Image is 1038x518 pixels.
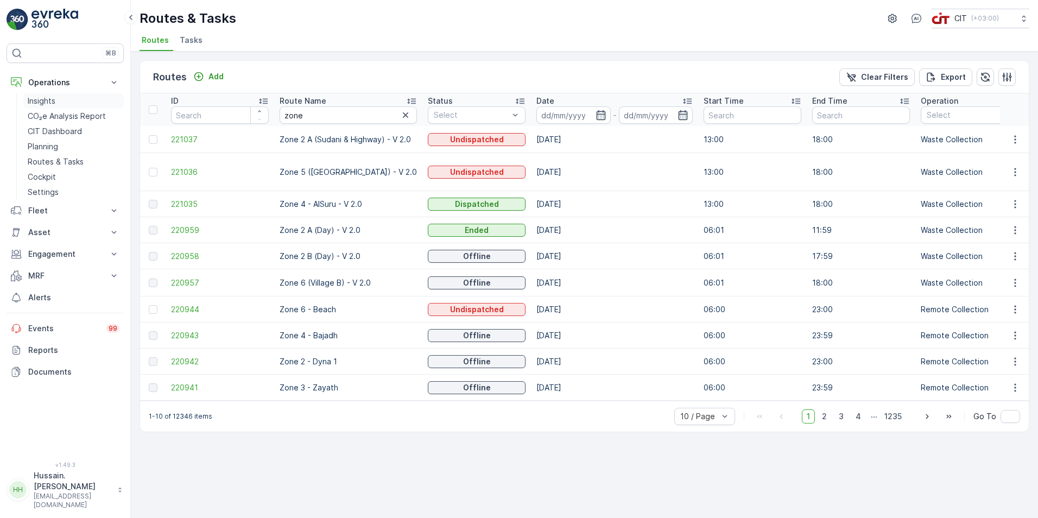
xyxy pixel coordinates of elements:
td: 23:00 [807,349,915,375]
span: 221035 [171,199,269,210]
td: Zone 2 B (Day) - V 2.0 [274,243,422,269]
p: Hussain.[PERSON_NAME] [34,470,112,492]
td: Zone 4 - AlSuru - V 2.0 [274,191,422,217]
p: Undispatched [450,304,504,315]
td: 18:00 [807,191,915,217]
p: Planning [28,141,58,152]
button: Offline [428,250,526,263]
div: Toggle Row Selected [149,226,157,235]
p: Dispatched [455,199,499,210]
td: 06:00 [698,349,807,375]
p: - [613,109,617,122]
td: 06:00 [698,296,807,323]
td: Zone 3 - Zayath [274,375,422,401]
td: [DATE] [531,349,698,375]
a: Alerts [7,287,124,308]
td: 18:00 [807,269,915,296]
td: 23:00 [807,296,915,323]
p: Status [428,96,453,106]
span: 4 [851,409,866,424]
td: Remote Collection [915,323,1024,349]
a: 220941 [171,382,269,393]
p: Add [208,71,224,82]
td: [DATE] [531,323,698,349]
p: Settings [28,187,59,198]
td: Zone 6 - Beach [274,296,422,323]
td: 23:59 [807,375,915,401]
p: ... [871,409,877,424]
div: Toggle Row Selected [149,135,157,144]
button: MRF [7,265,124,287]
p: Offline [463,382,491,393]
input: dd/mm/yyyy [619,106,693,124]
td: Remote Collection [915,349,1024,375]
button: Offline [428,329,526,342]
td: [DATE] [531,191,698,217]
td: Waste Collection [915,217,1024,243]
td: Waste Collection [915,153,1024,191]
a: Documents [7,361,124,383]
p: ⌘B [105,49,116,58]
p: Select [927,110,1002,121]
a: Events99 [7,318,124,339]
a: Settings [23,185,124,200]
p: CIT Dashboard [28,126,82,137]
td: 13:00 [698,126,807,153]
a: 220944 [171,304,269,315]
p: MRF [28,270,102,281]
span: 3 [834,409,849,424]
td: Zone 6 (Village B) - V 2.0 [274,269,422,296]
button: Clear Filters [839,68,915,86]
a: 220958 [171,251,269,262]
p: Export [941,72,966,83]
td: [DATE] [531,217,698,243]
td: Zone 2 - Dyna 1 [274,349,422,375]
p: Undispatched [450,134,504,145]
p: Operation [921,96,958,106]
td: 06:00 [698,323,807,349]
td: 18:00 [807,126,915,153]
p: Routes [153,70,187,85]
div: Toggle Row Selected [149,168,157,176]
span: 1 [802,409,815,424]
p: 1-10 of 12346 items [149,412,212,421]
span: 220957 [171,277,269,288]
button: Offline [428,355,526,368]
p: Select [434,110,509,121]
div: Toggle Row Selected [149,383,157,392]
p: Documents [28,367,119,377]
p: Fleet [28,205,102,216]
td: [DATE] [531,153,698,191]
p: Offline [463,356,491,367]
button: Undispatched [428,166,526,179]
p: [EMAIL_ADDRESS][DOMAIN_NAME] [34,492,112,509]
p: Start Time [704,96,744,106]
td: Zone 2 A (Day) - V 2.0 [274,217,422,243]
button: Ended [428,224,526,237]
td: [DATE] [531,269,698,296]
td: Remote Collection [915,375,1024,401]
a: 220959 [171,225,269,236]
p: Offline [463,251,491,262]
p: Date [536,96,554,106]
div: Toggle Row Selected [149,279,157,287]
span: 2 [817,409,832,424]
a: 221036 [171,167,269,178]
td: 11:59 [807,217,915,243]
td: Waste Collection [915,269,1024,296]
p: Asset [28,227,102,238]
td: 06:01 [698,243,807,269]
button: Fleet [7,200,124,222]
p: Operations [28,77,102,88]
button: Undispatched [428,303,526,316]
td: Waste Collection [915,243,1024,269]
p: Cockpit [28,172,56,182]
p: Engagement [28,249,102,260]
a: 221037 [171,134,269,145]
td: 23:59 [807,323,915,349]
p: 99 [109,324,117,333]
div: Toggle Row Selected [149,331,157,340]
